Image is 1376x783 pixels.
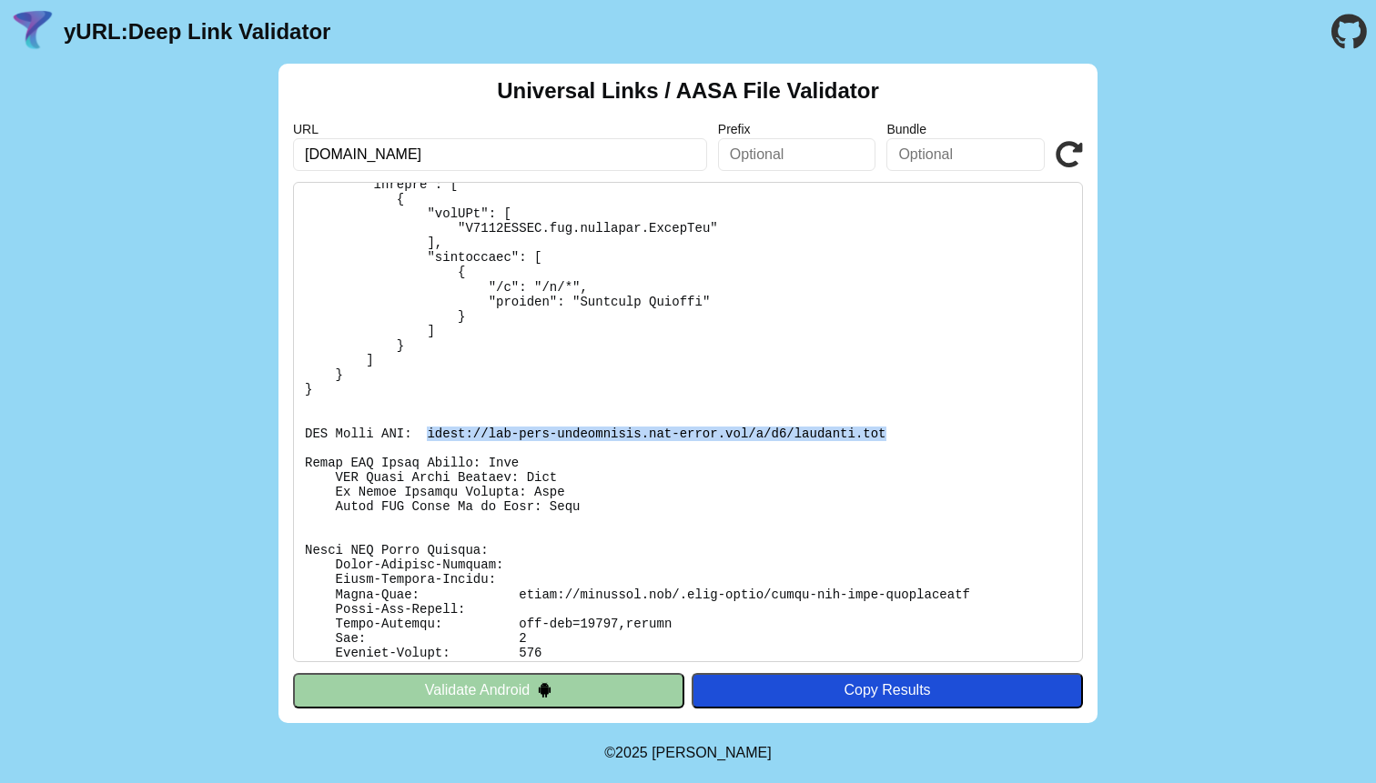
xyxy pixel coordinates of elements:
input: Optional [886,138,1045,171]
label: URL [293,122,707,136]
img: yURL Logo [9,8,56,55]
a: Michael Ibragimchayev's Personal Site [652,745,772,760]
h2: Universal Links / AASA File Validator [497,78,879,104]
span: 2025 [615,745,648,760]
label: Prefix [718,122,876,136]
button: Validate Android [293,673,684,708]
input: Optional [718,138,876,171]
footer: © [604,723,771,783]
input: Required [293,138,707,171]
pre: Lorem ipsu do: sitam://consecte.adi/.elit-seddo/eiusm-tem-inci-utlaboreetd Ma Aliquaen: Admi Veni... [293,182,1083,662]
label: Bundle [886,122,1045,136]
div: Copy Results [701,682,1074,698]
img: droidIcon.svg [537,682,552,698]
a: yURL:Deep Link Validator [64,19,330,45]
button: Copy Results [692,673,1083,708]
